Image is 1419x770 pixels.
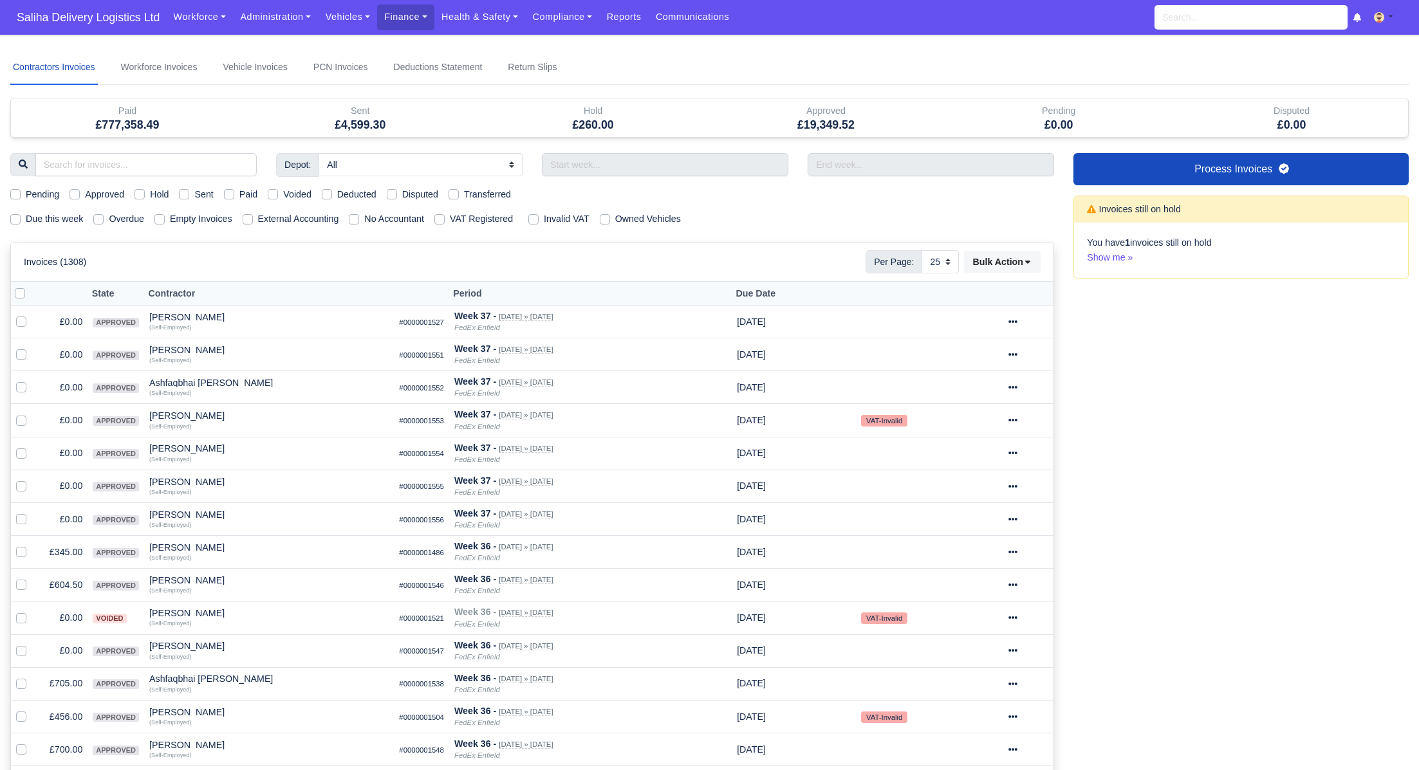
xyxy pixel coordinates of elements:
strong: Week 37 - [454,409,496,419]
small: [DATE] » [DATE] [499,345,553,354]
strong: Week 36 - [454,541,496,551]
i: FedEx Enfield [454,554,500,562]
span: 4 weeks from now [737,744,766,755]
h5: £777,358.49 [21,118,234,132]
i: FedEx Enfield [454,653,500,661]
small: #0000001546 [399,582,444,589]
small: #0000001504 [399,713,444,721]
div: Disputed [1185,104,1398,118]
div: [PERSON_NAME] [149,477,389,486]
small: (Self-Employed) [149,587,191,594]
small: [DATE] » [DATE] [499,445,553,453]
label: Due this week [26,212,83,226]
div: [PERSON_NAME] [149,609,389,618]
span: 1 month from now [737,316,766,327]
label: Hold [150,187,169,202]
strong: Week 36 - [454,574,496,584]
small: #0000001548 [399,746,444,754]
label: Sent [194,187,213,202]
i: FedEx Enfield [454,389,500,397]
i: FedEx Enfield [454,324,500,331]
label: VAT Registered [450,212,513,226]
span: 1 month from now [737,349,766,360]
i: FedEx Enfield [454,587,500,594]
div: [PERSON_NAME] [149,543,389,552]
label: Transferred [464,187,511,202]
span: approved [93,351,139,360]
div: [PERSON_NAME] [149,510,389,519]
strong: Week 37 - [454,508,496,518]
small: (Self-Employed) [149,654,191,660]
button: Bulk Action [964,251,1041,273]
small: [DATE] » [DATE] [499,740,553,749]
label: Disputed [402,187,438,202]
strong: Week 37 - [454,475,496,486]
div: Approved [719,104,932,118]
span: Depot: [276,153,319,176]
td: £705.00 [37,667,88,700]
label: Empty Invoices [170,212,232,226]
div: Ashfaqbhai [PERSON_NAME] [149,674,389,683]
a: Show me » [1087,252,1133,262]
a: Vehicles [318,5,377,30]
span: 4 weeks from now [737,711,766,722]
i: FedEx Enfield [454,521,500,529]
i: FedEx Enfield [454,620,500,628]
a: Administration [233,5,318,30]
a: Return Slips [505,50,559,85]
td: £0.00 [37,634,88,667]
small: (Self-Employed) [149,752,191,758]
small: #0000001551 [399,351,444,359]
small: #0000001556 [399,516,444,524]
div: [PERSON_NAME] [149,313,389,322]
small: (Self-Employed) [149,324,191,331]
small: #0000001554 [399,450,444,457]
small: (Self-Employed) [149,620,191,627]
span: approved [93,515,139,525]
small: [DATE] » [DATE] [499,708,553,716]
div: Hold [477,98,710,137]
a: Process Invoices [1073,153,1409,185]
small: (Self-Employed) [149,719,191,726]
strong: Week 37 - [454,443,496,453]
label: Approved [85,187,124,202]
span: 4 weeks from now [737,547,766,557]
div: Pending [942,98,1175,137]
strong: 1 [1125,237,1130,248]
div: Hold [487,104,700,118]
div: Paid [11,98,244,137]
input: Search... [1155,5,1348,30]
small: (Self-Employed) [149,357,191,363]
label: External Accounting [258,212,339,226]
input: Search for invoices... [35,153,257,176]
small: #0000001527 [399,318,444,326]
span: 4 weeks from now [737,580,766,590]
td: £0.00 [37,306,88,338]
div: [PERSON_NAME] [149,576,389,585]
small: [DATE] » [DATE] [499,576,553,584]
span: approved [93,416,139,426]
small: [DATE] » [DATE] [499,477,553,486]
div: [PERSON_NAME] [149,411,389,420]
i: FedEx Enfield [454,686,500,693]
span: voided [93,614,126,623]
label: Owned Vehicles [615,212,681,226]
th: Period [449,282,732,306]
div: [PERSON_NAME] [149,444,389,453]
small: [DATE] » [DATE] [499,510,553,518]
div: Ashfaqbhai [PERSON_NAME] [149,378,389,387]
i: FedEx Enfield [454,423,500,430]
span: approved [93,383,139,393]
td: £456.00 [37,700,88,733]
td: £345.00 [37,536,88,569]
span: 1 month from now [737,645,766,655]
strong: Week 36 - [454,640,496,650]
i: FedEx Enfield [454,719,500,726]
span: approved [93,548,139,558]
strong: Week 36 - [454,738,496,749]
small: (Self-Employed) [149,423,191,430]
div: Paid [21,104,234,118]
